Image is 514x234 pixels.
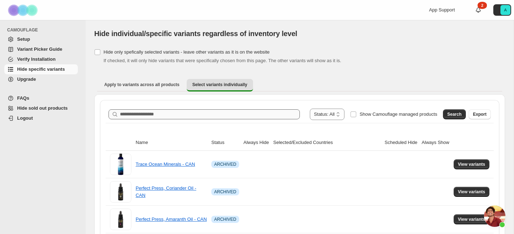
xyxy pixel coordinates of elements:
[110,154,131,175] img: Trace Ocean Minerals - CAN
[4,34,78,44] a: Setup
[17,115,33,121] span: Logout
[458,189,485,195] span: View variants
[493,4,511,16] button: Avatar with initials A
[6,0,41,20] img: Camouflage
[94,30,297,38] span: Hide individual/specific variants regardless of inventory level
[104,58,341,63] span: If checked, it will only hide variants that were specifically chosen from this page. The other va...
[4,103,78,113] a: Hide sold out products
[187,79,253,91] button: Select variants individually
[104,49,269,55] span: Hide only spefically selected variants - leave other variants as it is on the website
[133,135,209,151] th: Name
[475,6,482,14] a: 2
[454,214,490,224] button: View variants
[17,36,30,42] span: Setup
[241,135,271,151] th: Always Hide
[4,74,78,84] a: Upgrade
[4,64,78,74] a: Hide specific variants
[458,216,485,222] span: View variants
[7,27,81,33] span: CAMOUFLAGE
[500,5,510,15] span: Avatar with initials A
[17,46,62,52] span: Variant Picker Guide
[136,185,196,198] a: Perfect Press, Coriander Oil - CAN
[17,66,65,72] span: Hide specific variants
[429,7,455,13] span: App Support
[192,82,247,88] span: Select variants individually
[209,135,241,151] th: Status
[383,135,420,151] th: Scheduled Hide
[473,111,487,117] span: Export
[136,161,195,167] a: Trace Ocean Minerals - CAN
[17,76,36,82] span: Upgrade
[110,181,131,203] img: Perfect Press, Coriander Oil - CAN
[454,159,490,169] button: View variants
[458,161,485,167] span: View variants
[484,205,505,227] div: Open chat
[136,216,207,222] a: Perfect Press, Amaranth Oil - CAN
[478,2,487,9] div: 2
[214,189,236,195] span: ARCHIVED
[110,209,131,230] img: Perfect Press, Amaranth Oil - CAN
[4,93,78,103] a: FAQs
[359,111,437,117] span: Show Camouflage managed products
[469,109,491,119] button: Export
[214,161,236,167] span: ARCHIVED
[4,54,78,64] a: Verify Installation
[17,95,29,101] span: FAQs
[504,8,507,12] text: A
[104,82,180,88] span: Apply to variants across all products
[4,44,78,54] a: Variant Picker Guide
[271,135,383,151] th: Selected/Excluded Countries
[214,216,236,222] span: ARCHIVED
[17,105,68,111] span: Hide sold out products
[447,111,462,117] span: Search
[443,109,466,119] button: Search
[99,79,185,90] button: Apply to variants across all products
[419,135,451,151] th: Always Show
[454,187,490,197] button: View variants
[4,113,78,123] a: Logout
[17,56,56,62] span: Verify Installation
